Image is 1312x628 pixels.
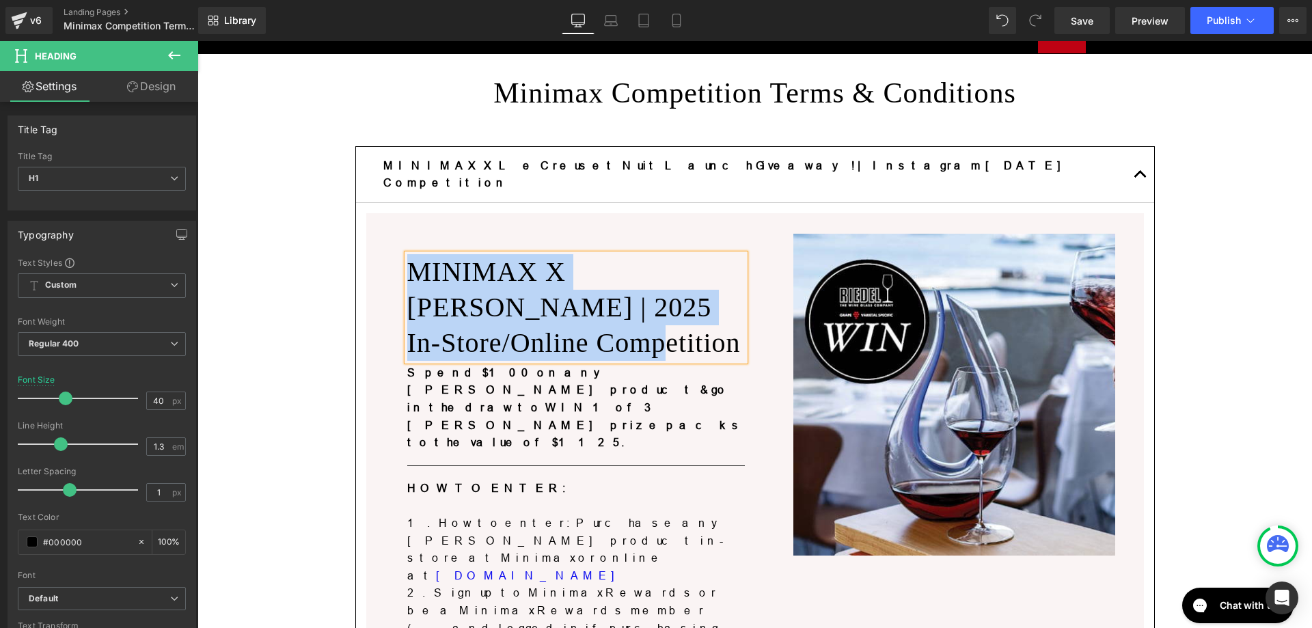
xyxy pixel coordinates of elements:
[18,421,186,431] div: Line Height
[18,317,186,327] div: Font Weight
[64,7,221,18] a: Landing Pages
[18,257,186,268] div: Text Styles
[172,396,184,405] span: px
[5,7,53,34] a: v6
[172,442,184,451] span: em
[45,279,77,291] b: Custom
[660,7,693,34] a: Mobile
[64,21,195,31] span: Minimax Competition Terms & Conditions
[29,338,79,349] b: Regular 400
[29,593,58,605] i: Default
[1207,15,1241,26] span: Publish
[210,474,547,543] p: 1. How to enter: Purchase any [PERSON_NAME] product in-store at Minimax or online at
[594,7,627,34] a: Laptop
[35,51,77,62] span: Heading
[1022,7,1049,34] button: Redo
[210,441,372,453] strong: HOW TO ENTER:
[1190,7,1274,34] button: Publish
[18,221,74,241] div: Typography
[1279,7,1307,34] button: More
[102,71,201,102] a: Design
[198,7,266,34] a: New Library
[627,7,660,34] a: Tablet
[18,375,55,385] div: Font Size
[989,7,1016,34] button: Undo
[43,534,131,549] input: Color
[18,152,186,161] div: Title Tag
[1071,14,1093,28] span: Save
[29,173,38,183] b: H1
[210,213,547,320] h1: MINIMAX X [PERSON_NAME] | 2025 In-Store/Online Competition
[18,116,58,135] div: Title Tag
[210,325,547,407] strong: Spend $100 on any [PERSON_NAME] product & go in the draw to WIN 1 of 3 [PERSON_NAME] prize packs ...
[158,33,957,71] h1: Minimax Competition Terms & Conditions
[210,543,547,613] p: 2. Sign up to Minimax Rewards or be a Minimax Rewards member (and logged in if purchasing online).
[1132,14,1168,28] span: Preview
[172,488,184,497] span: px
[562,7,594,34] a: Desktop
[18,513,186,522] div: Text Color
[18,571,186,580] div: Font
[44,16,102,29] h1: Chat with us
[7,5,118,40] button: Open gorgias live chat
[152,530,185,554] div: %
[238,528,431,541] a: [DOMAIN_NAME]
[1266,582,1298,614] div: Open Intercom Messenger
[1115,7,1185,34] a: Preview
[186,118,878,148] b: MINIMAX X Le Creuset Nuit Launch Giveaway! | Instagram [DATE] Competition
[18,467,186,476] div: Letter Spacing
[224,14,256,27] span: Library
[27,12,44,29] div: v6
